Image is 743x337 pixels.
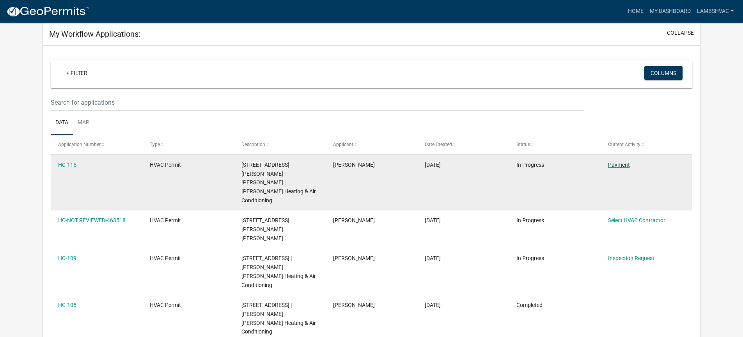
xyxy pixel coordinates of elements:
[647,4,694,19] a: My Dashboard
[241,217,289,241] span: 1140 THOMPSON ST | Sara Lamb |
[516,162,544,168] span: In Progress
[516,217,544,223] span: In Progress
[326,135,417,154] datatable-header-cell: Applicant
[425,255,441,261] span: 08/04/2025
[425,217,441,223] span: 08/13/2025
[333,217,375,223] span: Sara Lamb
[73,111,94,136] a: Map
[241,142,265,147] span: Description
[234,135,326,154] datatable-header-cell: Description
[333,302,375,308] span: Sara Lamb
[608,217,665,223] a: Select HVAC Contractor
[58,217,126,223] a: HC-NOT REVIEWED-463518
[625,4,647,19] a: Home
[58,142,101,147] span: Application Number
[150,162,181,168] span: HVAC Permit
[58,255,76,261] a: HC-109
[608,142,640,147] span: Current Activity
[425,162,441,168] span: 09/09/2025
[58,302,76,308] a: HC-105
[51,135,142,154] datatable-header-cell: Application Number
[644,66,683,80] button: Columns
[694,4,737,19] a: Lambshvac
[417,135,509,154] datatable-header-cell: Date Created
[58,162,76,168] a: HC-115
[608,162,630,168] a: Payment
[667,29,694,37] button: collapse
[516,302,543,308] span: Completed
[142,135,234,154] datatable-header-cell: Type
[600,135,692,154] datatable-header-cell: Current Activity
[60,66,94,80] a: + Filter
[516,255,544,261] span: In Progress
[608,255,654,261] a: Inspection Request
[333,162,375,168] span: Sara Lamb
[150,217,181,223] span: HVAC Permit
[241,302,316,335] span: 227 HALCYON ROAD | Sara Lamb | Lamb's Heating & Air Conditioning
[516,142,530,147] span: Status
[150,302,181,308] span: HVAC Permit
[51,95,583,111] input: Search for applications
[333,255,375,261] span: Sara Lamb
[150,255,181,261] span: HVAC Permit
[425,142,452,147] span: Date Created
[150,142,160,147] span: Type
[51,111,73,136] a: Data
[333,142,353,147] span: Applicant
[241,162,316,203] span: 1140 THOMPSON ST | Sara Lamb | Lamb's Heating & Air Conditioning
[509,135,600,154] datatable-header-cell: Status
[49,29,140,39] h5: My Workflow Applications:
[241,255,316,288] span: 1610 TUNNEL MILL ROAD | Sara Lamb | Lamb's Heating & Air Conditioning
[425,302,441,308] span: 07/01/2025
